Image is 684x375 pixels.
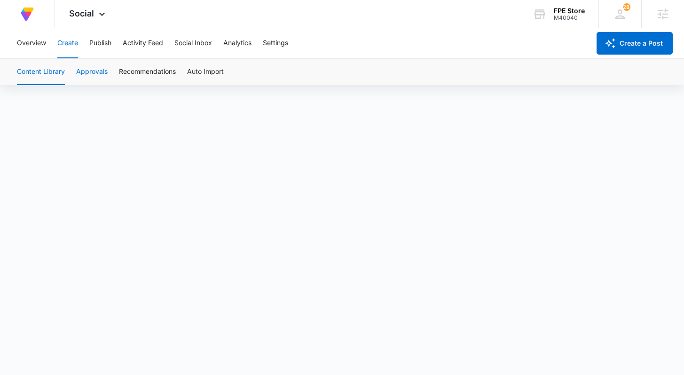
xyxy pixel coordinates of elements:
[69,8,94,18] span: Social
[174,28,212,58] button: Social Inbox
[57,28,78,58] button: Create
[119,59,176,85] button: Recommendations
[223,28,252,58] button: Analytics
[623,3,630,11] span: 2834
[17,59,65,85] button: Content Library
[123,28,163,58] button: Activity Feed
[263,28,288,58] button: Settings
[623,3,630,11] div: notifications count
[17,28,46,58] button: Overview
[76,59,108,85] button: Approvals
[597,32,673,55] button: Create a Post
[187,59,224,85] button: Auto Import
[554,15,585,21] div: account id
[554,7,585,15] div: account name
[19,6,36,23] img: Volusion
[89,28,111,58] button: Publish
